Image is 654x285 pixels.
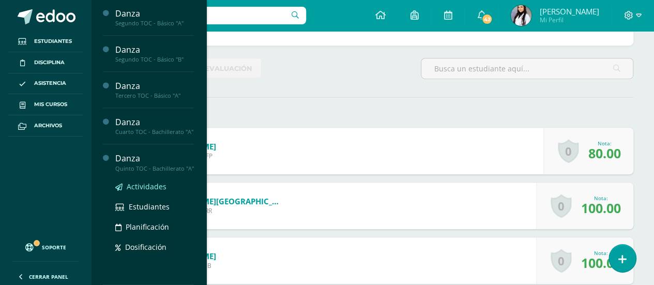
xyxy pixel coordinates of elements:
[511,5,531,26] img: fc0dec26079b5c69f9e7313e8305d2d9.png
[115,241,194,253] a: Dosificación
[551,249,571,273] a: 0
[551,194,571,218] a: 0
[115,8,194,27] a: DanzaSegundo TOC - Básico "A"
[115,44,194,63] a: DanzaSegundo TOC - Básico "B"
[34,79,66,87] span: Asistencia
[8,31,83,52] a: Estudiantes
[115,44,194,56] div: Danza
[126,222,169,232] span: Planificación
[581,199,621,217] span: 100.00
[115,20,194,27] div: Segundo TOC - Básico "A"
[115,153,194,172] a: DanzaQuinto TOC - Bachillerato "A"
[115,165,194,172] div: Quinto TOC - Bachillerato "A"
[155,206,279,215] span: Estudiante K401SRR
[115,92,194,99] div: Tercero TOC - Básico "A"
[588,140,621,147] div: Nota:
[34,58,65,67] span: Disciplina
[115,8,194,20] div: Danza
[115,181,194,192] a: Actividades
[581,249,621,257] div: Nota:
[127,182,166,191] span: Actividades
[115,116,194,128] div: Danza
[8,94,83,115] a: Mis cursos
[115,80,194,92] div: Danza
[481,13,493,25] span: 42
[115,128,194,136] div: Cuarto TOC - Bachillerato "A"
[8,115,83,137] a: Archivos
[588,144,621,162] span: 80.00
[155,196,279,206] a: [PERSON_NAME][GEOGRAPHIC_DATA]
[34,100,67,109] span: Mis cursos
[115,80,194,99] a: DanzaTercero TOC - Básico "A"
[581,194,621,202] div: Nota:
[12,233,79,259] a: Soporte
[29,273,68,280] span: Cerrar panel
[8,52,83,73] a: Disciplina
[129,202,170,212] span: Estudiantes
[539,6,599,17] span: [PERSON_NAME]
[34,37,72,46] span: Estudiantes
[125,242,166,252] span: Dosificación
[115,221,194,233] a: Planificación
[421,58,633,79] input: Busca un estudiante aquí...
[539,16,599,24] span: Mi Perfil
[558,139,579,163] a: 0
[115,56,194,63] div: Segundo TOC - Básico "B"
[115,116,194,136] a: DanzaCuarto TOC - Bachillerato "A"
[115,201,194,213] a: Estudiantes
[581,254,621,272] span: 100.00
[42,244,66,251] span: Soporte
[34,122,62,130] span: Archivos
[115,153,194,164] div: Danza
[8,73,83,95] a: Asistencia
